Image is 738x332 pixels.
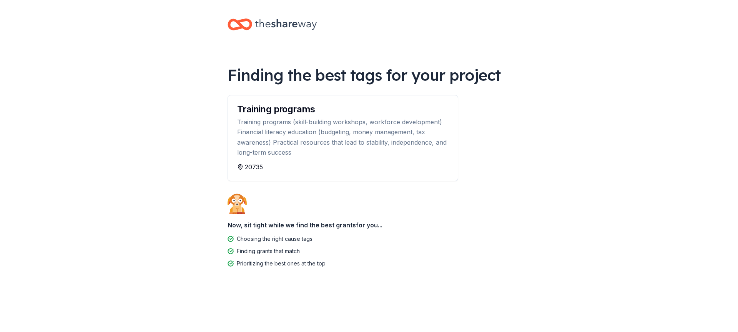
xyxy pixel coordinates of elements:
[237,234,312,244] div: Choosing the right cause tags
[237,105,449,114] div: Training programs
[237,117,449,158] div: Training programs (skill-building workshops, workforce development) Financial literacy education ...
[237,247,300,256] div: Finding grants that match
[237,162,449,172] div: 20735
[228,194,247,214] img: Dog waiting patiently
[228,217,510,233] div: Now, sit tight while we find the best grants for you...
[237,259,326,268] div: Prioritizing the best ones at the top
[228,64,510,86] div: Finding the best tags for your project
